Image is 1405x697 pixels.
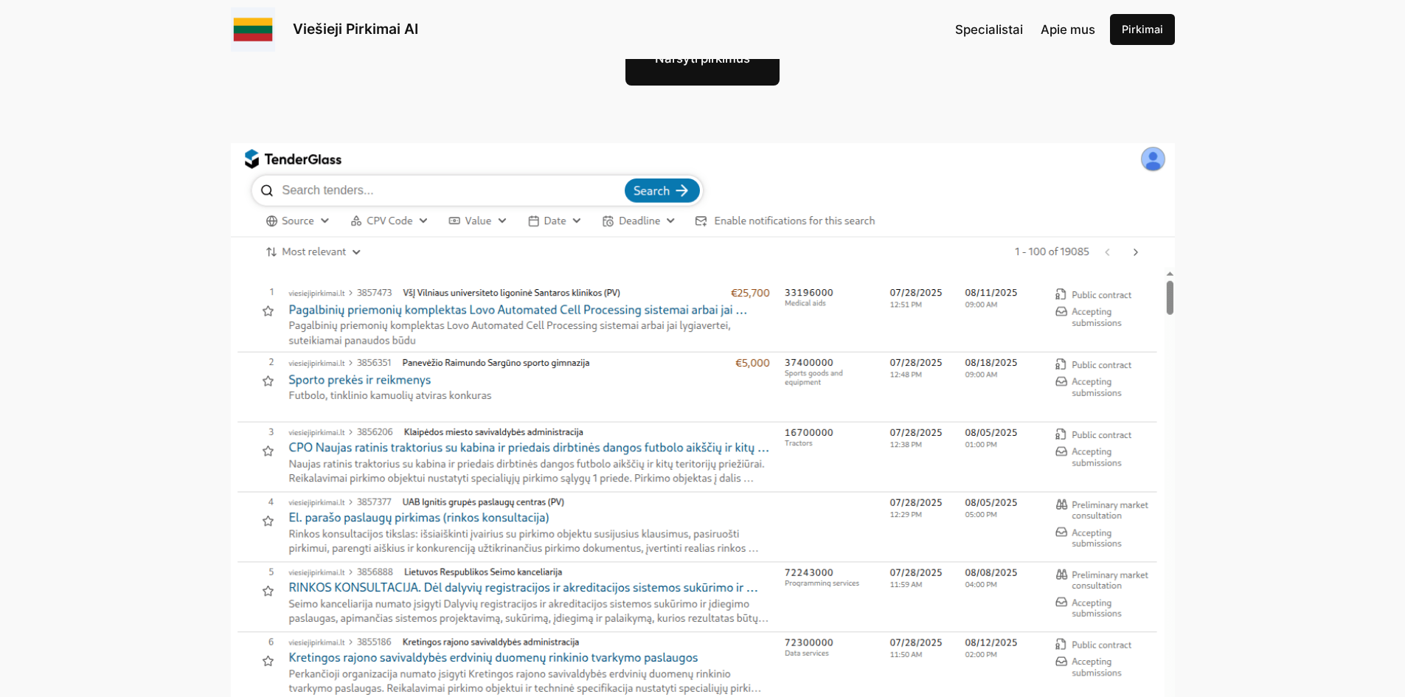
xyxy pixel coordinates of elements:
span: Specialistai [955,22,1023,37]
span: Apie mus [1041,22,1095,37]
a: Specialistai [955,20,1023,39]
a: Apie mus [1041,20,1095,39]
nav: Navigation [955,20,1095,39]
a: Pirkimai [1110,14,1175,45]
a: Viešieji Pirkimai AI [293,20,418,38]
img: Viešieji pirkimai logo [231,7,275,52]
